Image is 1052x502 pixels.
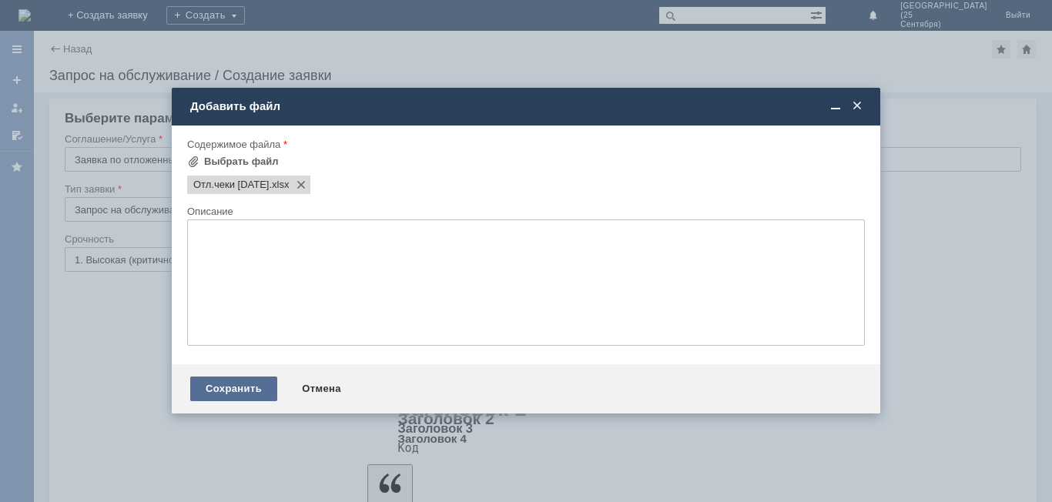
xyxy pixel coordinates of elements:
[187,206,862,216] div: Описание
[849,99,865,113] span: Закрыть
[204,156,279,168] div: Выбрать файл
[828,99,843,113] span: Свернуть (Ctrl + M)
[6,6,225,31] div: Добрый вечер! Прошу удалить отложенные чеки во вложении.
[190,99,865,113] div: Добавить файл
[269,179,289,191] span: Отл.чеки 27.08.25.xlsx
[193,179,269,191] span: Отл.чеки 27.08.25.xlsx
[187,139,862,149] div: Содержимое файла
